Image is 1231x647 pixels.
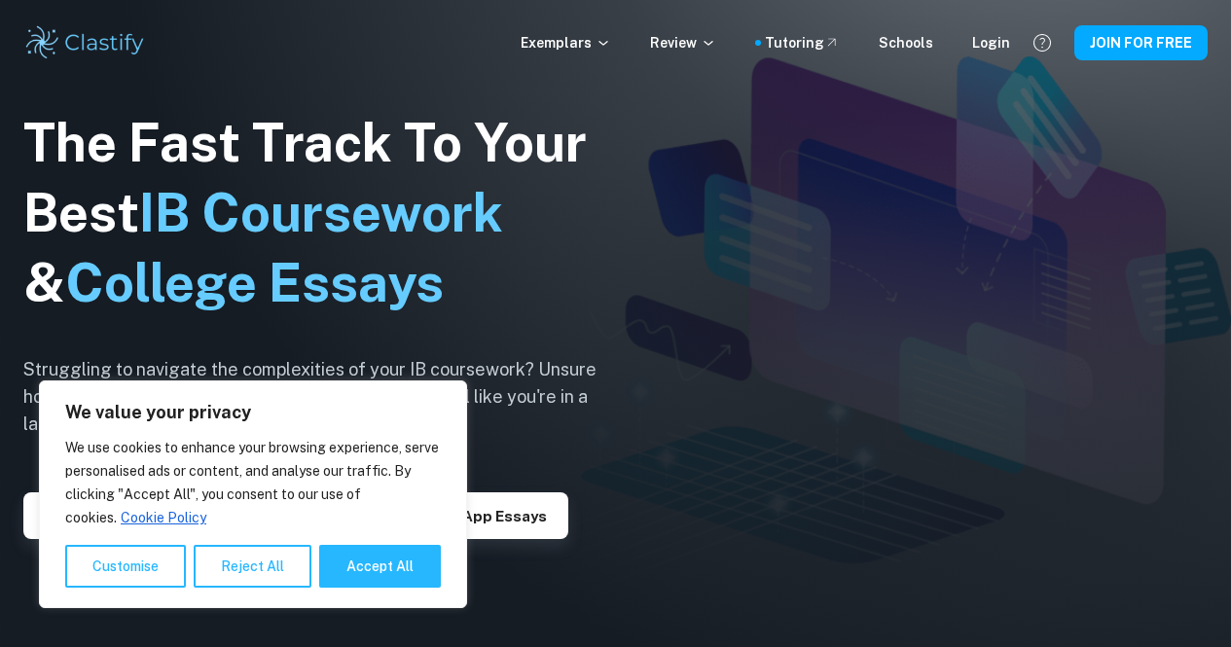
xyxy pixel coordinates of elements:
span: College Essays [65,252,444,313]
p: Review [650,32,716,54]
a: Explore IAs [23,506,149,524]
button: JOIN FOR FREE [1074,25,1208,60]
button: Customise [65,545,186,588]
div: We value your privacy [39,380,467,608]
span: IB Coursework [139,182,503,243]
button: Explore IAs [23,492,149,539]
a: Schools [879,32,933,54]
h1: The Fast Track To Your Best & [23,108,627,318]
a: Tutoring [765,32,840,54]
button: Accept All [319,545,441,588]
button: Reject All [194,545,311,588]
button: Help and Feedback [1026,26,1059,59]
p: We use cookies to enhance your browsing experience, serve personalised ads or content, and analys... [65,436,441,529]
p: We value your privacy [65,401,441,424]
a: Cookie Policy [120,509,207,526]
p: Exemplars [521,32,611,54]
h6: Struggling to navigate the complexities of your IB coursework? Unsure how to write a standout col... [23,356,627,438]
a: Login [972,32,1010,54]
img: Clastify logo [23,23,147,62]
